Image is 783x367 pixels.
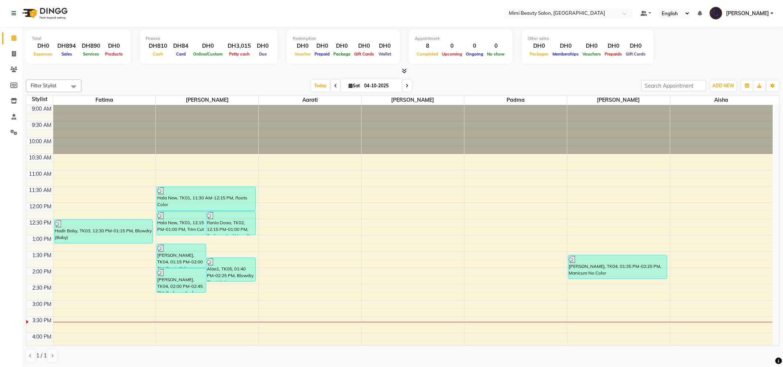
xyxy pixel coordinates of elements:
[156,95,258,105] span: [PERSON_NAME]
[157,244,206,267] div: [PERSON_NAME], TK04, 01:15 PM-02:00 PM, Roots Color
[415,51,440,57] span: Completed
[31,284,53,292] div: 2:30 PM
[259,95,361,105] span: Aarati
[32,36,125,42] div: Total
[567,95,670,105] span: [PERSON_NAME]
[311,80,330,91] span: Today
[464,95,567,105] span: Padma
[54,42,79,50] div: DH894
[293,51,313,57] span: Voucher
[528,51,551,57] span: Packages
[709,7,722,20] img: Loriene
[30,105,53,113] div: 9:00 AM
[191,42,225,50] div: DH0
[191,51,225,57] span: Online/Custom
[206,258,255,281] div: Alaa1, TK05, 01:40 PM-02:25 PM, Blowdry Short Hair
[103,42,125,50] div: DH0
[624,42,648,50] div: DH0
[712,83,734,88] span: ADD NEW
[551,42,581,50] div: DH0
[157,212,206,235] div: Hala New, TK01, 12:15 PM-01:00 PM, Trim Cut
[440,42,464,50] div: 0
[157,187,255,211] div: Hala New, TK01, 11:30 AM-12:15 PM, Roots Color
[352,51,376,57] span: Gift Cards
[28,219,53,227] div: 12:30 PM
[28,203,53,211] div: 12:00 PM
[26,95,53,103] div: Stylist
[377,51,393,57] span: Wallet
[79,42,103,50] div: DH890
[293,36,394,42] div: Redemption
[225,42,254,50] div: DH3,015
[27,170,53,178] div: 11:00 AM
[603,51,624,57] span: Prepaids
[103,51,125,57] span: Products
[485,51,507,57] span: No show
[27,186,53,194] div: 11:30 AM
[206,212,255,235] div: Rania Doaa, TK02, 12:15 PM-01:00 PM, Eyebrow And Upperlip
[528,36,648,42] div: Other sales
[624,51,648,57] span: Gift Cards
[60,51,74,57] span: Sales
[146,36,272,42] div: Finance
[528,42,551,50] div: DH0
[603,42,624,50] div: DH0
[293,42,313,50] div: DH0
[670,95,773,105] span: Aisha
[32,51,54,57] span: Expenses
[581,42,603,50] div: DH0
[415,42,440,50] div: 8
[440,51,464,57] span: Upcoming
[485,42,507,50] div: 0
[464,42,485,50] div: 0
[254,42,272,50] div: DH0
[227,51,252,57] span: Petty cash
[157,269,206,292] div: [PERSON_NAME], TK04, 02:00 PM-02:45 PM, Eyebrow And Upperlip
[53,95,156,105] span: Fatima
[30,121,53,129] div: 9:30 AM
[347,83,362,88] span: Sat
[313,51,332,57] span: Prepaid
[19,3,70,24] img: logo
[581,51,603,57] span: Vouchers
[332,42,352,50] div: DH0
[151,51,165,57] span: Cash
[32,42,54,50] div: DH0
[31,252,53,259] div: 1:30 PM
[81,51,101,57] span: Services
[257,51,269,57] span: Due
[415,36,507,42] div: Appointment
[352,42,376,50] div: DH0
[313,42,332,50] div: DH0
[31,268,53,276] div: 2:00 PM
[36,352,47,360] span: 1 / 1
[726,10,769,17] span: [PERSON_NAME]
[170,42,191,50] div: DH84
[641,80,706,91] input: Search Appointment
[27,138,53,145] div: 10:00 AM
[710,81,736,91] button: ADD NEW
[146,42,170,50] div: DH810
[376,42,394,50] div: DH0
[568,255,667,279] div: [PERSON_NAME], TK04, 01:35 PM-02:20 PM, Manicure No Color
[31,235,53,243] div: 1:00 PM
[362,95,464,105] span: [PERSON_NAME]
[54,220,153,243] div: Hadir Baby, TK03, 12:30 PM-01:15 PM, Blowdry (Baby)
[31,317,53,324] div: 3:30 PM
[27,154,53,162] div: 10:30 AM
[362,80,399,91] input: 2025-10-04
[551,51,581,57] span: Memberships
[332,51,352,57] span: Package
[31,83,57,88] span: Filter Stylist
[174,51,188,57] span: Card
[464,51,485,57] span: Ongoing
[31,300,53,308] div: 3:00 PM
[31,333,53,341] div: 4:00 PM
